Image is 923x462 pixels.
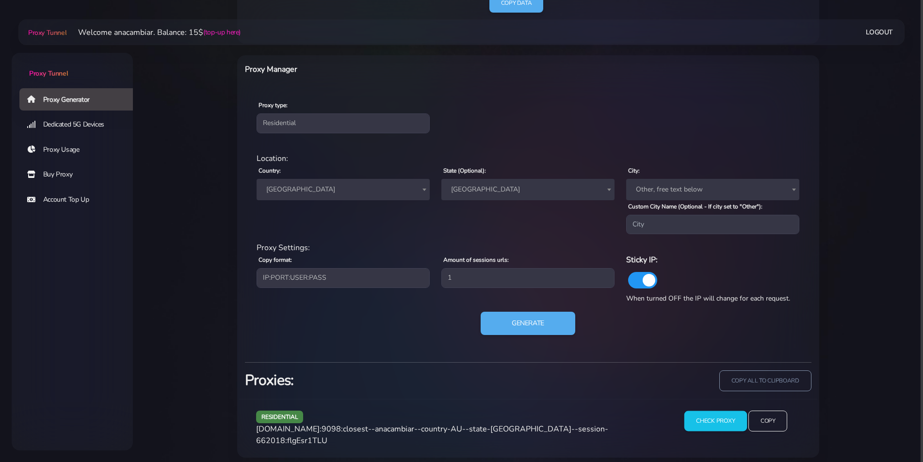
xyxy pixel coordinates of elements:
label: Amount of sessions urls: [443,255,509,264]
h3: Proxies: [245,370,522,390]
h6: Proxy Manager [245,63,570,76]
a: Proxy Tunnel [12,53,133,79]
a: (top-up here) [203,27,241,37]
label: Custom City Name (Optional - If city set to "Other"): [628,202,762,211]
span: South Australia [441,179,615,200]
span: Proxy Tunnel [28,28,66,37]
label: Proxy type: [259,101,288,110]
h6: Sticky IP: [626,254,799,266]
input: City [626,215,799,234]
input: copy all to clipboard [719,370,811,391]
a: Logout [866,23,893,41]
input: Copy [748,411,787,431]
span: Proxy Tunnel [29,69,68,78]
a: Account Top Up [19,189,141,211]
iframe: Webchat Widget [876,415,911,450]
div: Proxy Settings: [251,242,806,254]
input: Check Proxy [684,411,747,431]
label: State (Optional): [443,166,486,175]
span: Australia [257,179,430,200]
a: Proxy Usage [19,139,141,161]
button: Generate [481,312,575,335]
span: [DOMAIN_NAME]:9098:closest--anacambiar--country-AU--state-[GEOGRAPHIC_DATA]--session-662018:flgEs... [256,424,608,446]
span: Other, free text below [626,179,799,200]
span: South Australia [447,183,609,196]
label: Copy format: [259,255,292,264]
a: Buy Proxy [19,163,141,186]
span: Australia [262,183,424,196]
span: Other, free text below [632,183,793,196]
a: Proxy Generator [19,88,141,111]
label: City: [628,166,640,175]
span: When turned OFF the IP will change for each request. [626,294,790,303]
a: Proxy Tunnel [26,25,66,40]
a: Dedicated 5G Devices [19,113,141,136]
div: Location: [251,153,806,164]
label: Country: [259,166,281,175]
li: Welcome anacambiar. Balance: 15$ [66,27,241,38]
span: residential [256,411,304,423]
